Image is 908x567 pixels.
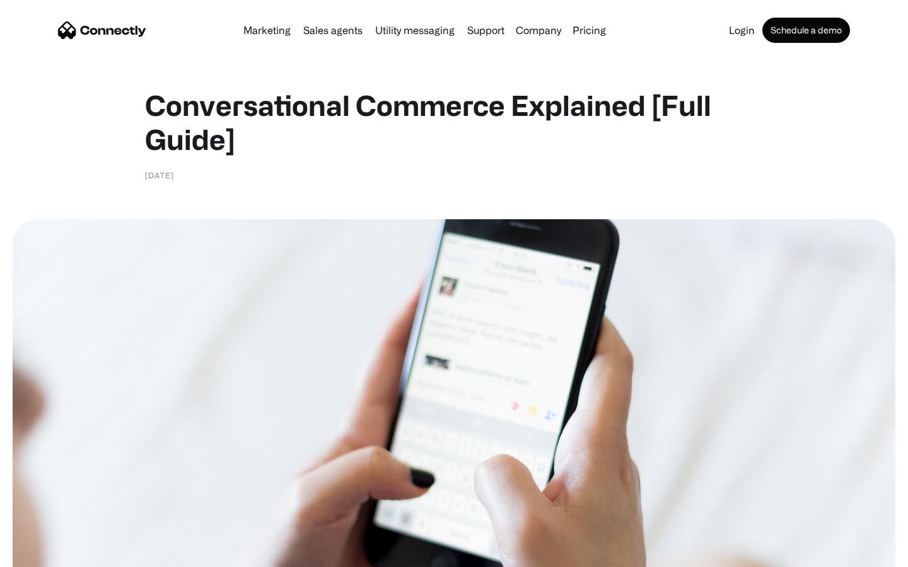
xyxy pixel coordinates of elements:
div: Company [516,21,561,39]
aside: Language selected: English [13,545,76,563]
a: Schedule a demo [762,18,850,43]
a: Support [462,25,509,35]
ul: Language list [25,545,76,563]
h1: Conversational Commerce Explained [Full Guide] [145,88,763,156]
a: Utility messaging [370,25,460,35]
div: [DATE] [145,169,174,181]
a: Pricing [567,25,611,35]
a: Marketing [238,25,296,35]
a: Sales agents [298,25,368,35]
a: Login [724,25,760,35]
a: home [58,21,146,40]
div: Company [512,21,565,39]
